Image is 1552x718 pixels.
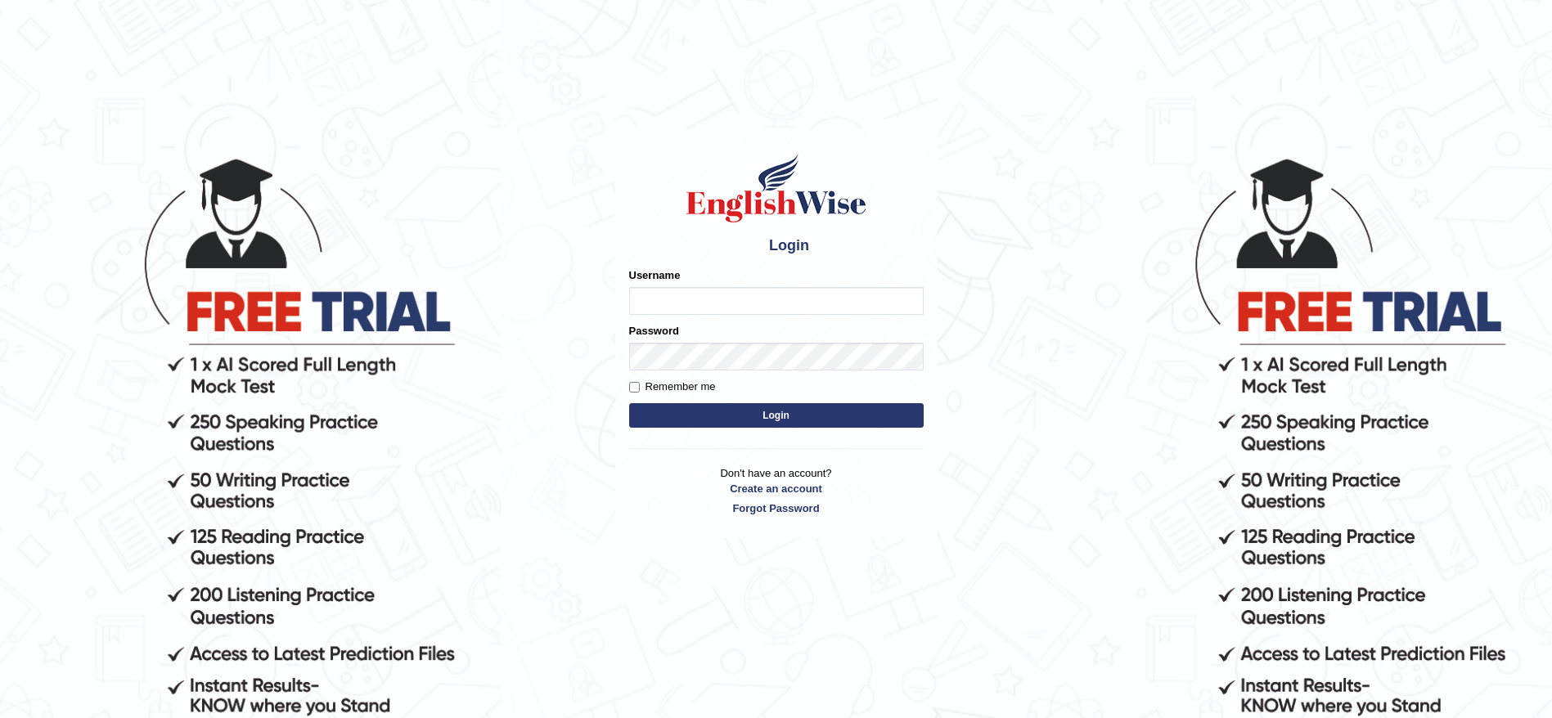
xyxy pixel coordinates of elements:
[629,382,640,393] input: Remember me
[629,481,924,496] a: Create an account
[629,379,716,395] label: Remember me
[629,403,924,428] button: Login
[629,465,924,516] p: Don't have an account?
[629,500,924,516] a: Forgot Password
[683,151,870,225] img: Logo of English Wise sign in for intelligent practice with AI
[629,267,681,283] label: Username
[629,233,924,259] h4: Login
[629,323,679,339] label: Password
